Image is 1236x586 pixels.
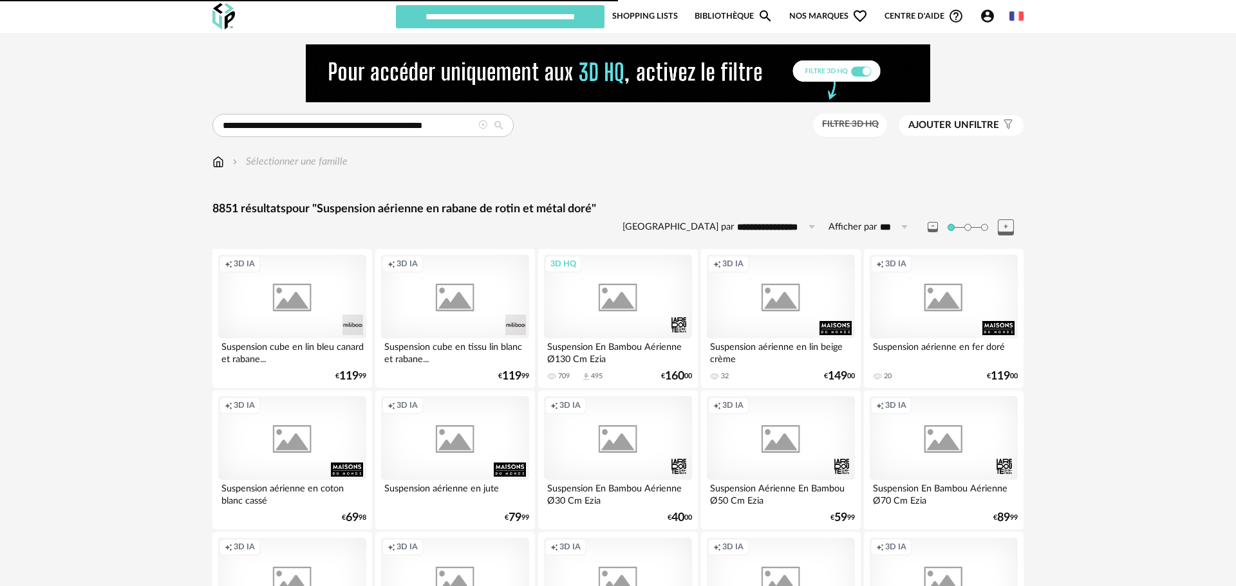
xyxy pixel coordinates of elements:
div: Suspension Aérienne En Bambou Ø50 Cm Ezia [707,480,855,506]
a: Creation icon 3D IA Suspension aérienne en jute €7999 [375,390,535,529]
span: Creation icon [388,542,395,552]
span: Creation icon [876,259,884,269]
span: Centre d'aideHelp Circle Outline icon [885,8,964,24]
label: [GEOGRAPHIC_DATA] par [623,221,734,233]
div: € 00 [824,372,855,381]
span: Creation icon [388,400,395,410]
span: Creation icon [225,542,232,552]
span: Creation icon [713,542,721,552]
span: Creation icon [388,259,395,269]
span: Account Circle icon [980,8,1001,24]
span: Creation icon [225,400,232,410]
div: Suspension aérienne en fer doré [870,338,1018,364]
span: 3D IA [559,542,581,552]
span: 3D IA [885,542,906,552]
span: 69 [346,513,359,522]
div: € 00 [668,513,692,522]
span: 3D IA [722,259,744,269]
span: 3D IA [885,400,906,410]
span: Creation icon [876,400,884,410]
button: Ajouter unfiltre Filter icon [899,115,1024,136]
img: NEW%20NEW%20HQ%20NEW_V1.gif [306,44,930,102]
div: € 98 [342,513,366,522]
div: 20 [884,372,892,381]
a: BibliothèqueMagnify icon [695,4,773,28]
a: Creation icon 3D IA Suspension aérienne en lin beige crème 32 €14900 [701,249,861,388]
a: Creation icon 3D IA Suspension aérienne en fer doré 20 €11900 [864,249,1024,388]
a: Creation icon 3D IA Suspension aérienne en coton blanc cassé €6998 [212,390,372,529]
span: 3D IA [885,259,906,269]
span: Help Circle Outline icon [948,8,964,24]
span: 160 [665,372,684,381]
img: svg+xml;base64,PHN2ZyB3aWR0aD0iMTYiIGhlaWdodD0iMTciIHZpZXdCb3g9IjAgMCAxNiAxNyIgZmlsbD0ibm9uZSIgeG... [212,154,224,169]
span: Download icon [581,372,591,381]
span: 119 [339,372,359,381]
div: Sélectionner une famille [230,154,348,169]
div: € 99 [830,513,855,522]
a: Shopping Lists [612,4,678,28]
div: Suspension En Bambou Aérienne Ø130 Cm Ezia [544,338,692,364]
span: 3D IA [397,259,418,269]
div: 3D HQ [545,255,582,272]
a: Creation icon 3D IA Suspension En Bambou Aérienne Ø70 Cm Ezia €8999 [864,390,1024,529]
img: svg+xml;base64,PHN2ZyB3aWR0aD0iMTYiIGhlaWdodD0iMTYiIHZpZXdCb3g9IjAgMCAxNiAxNiIgZmlsbD0ibm9uZSIgeG... [230,154,240,169]
div: 32 [721,372,729,381]
span: 3D IA [722,542,744,552]
span: Filter icon [999,119,1014,132]
div: Suspension En Bambou Aérienne Ø30 Cm Ezia [544,480,692,506]
span: filtre [908,119,999,132]
div: Suspension cube en tissu lin blanc et rabane... [381,338,529,364]
span: 3D IA [559,400,581,410]
span: Creation icon [225,259,232,269]
span: Nos marques [789,4,868,28]
span: 3D IA [397,542,418,552]
span: 3D IA [234,259,255,269]
div: 8851 résultats [212,202,1024,217]
div: Suspension cube en lin bleu canard et rabane... [218,338,366,364]
div: Suspension aérienne en lin beige crème [707,338,855,364]
img: OXP [212,3,235,30]
span: Creation icon [713,400,721,410]
div: € 00 [987,372,1018,381]
span: 3D IA [234,400,255,410]
div: Suspension En Bambou Aérienne Ø70 Cm Ezia [870,480,1018,506]
div: 709 [558,372,570,381]
span: 89 [997,513,1010,522]
div: Suspension aérienne en jute [381,480,529,506]
span: Account Circle icon [980,8,995,24]
div: € 00 [661,372,692,381]
span: 3D IA [722,400,744,410]
span: Creation icon [876,542,884,552]
span: 59 [834,513,847,522]
a: 3D HQ Suspension En Bambou Aérienne Ø130 Cm Ezia 709 Download icon 495 €16000 [538,249,698,388]
a: Creation icon 3D IA Suspension En Bambou Aérienne Ø30 Cm Ezia €4000 [538,390,698,529]
span: 149 [828,372,847,381]
span: Heart Outline icon [852,8,868,24]
span: Creation icon [713,259,721,269]
div: Suspension aérienne en coton blanc cassé [218,480,366,506]
div: € 99 [993,513,1018,522]
span: Filtre 3D HQ [822,120,879,129]
span: pour "Suspension aérienne en rabane de rotin et métal doré" [286,203,596,215]
div: € 99 [505,513,529,522]
span: Creation icon [550,542,558,552]
label: Afficher par [829,221,877,233]
span: 79 [509,513,521,522]
a: Creation icon 3D IA Suspension cube en tissu lin blanc et rabane... €11999 [375,249,535,388]
a: Creation icon 3D IA Suspension cube en lin bleu canard et rabane... €11999 [212,249,372,388]
a: Creation icon 3D IA Suspension Aérienne En Bambou Ø50 Cm Ezia €5999 [701,390,861,529]
img: fr [1009,9,1024,23]
span: 3D IA [234,542,255,552]
span: 119 [991,372,1010,381]
span: 40 [671,513,684,522]
span: 119 [502,372,521,381]
span: 3D IA [397,400,418,410]
div: € 99 [335,372,366,381]
span: Magnify icon [758,8,773,24]
span: Ajouter un [908,120,969,130]
span: Creation icon [550,400,558,410]
div: € 99 [498,372,529,381]
div: 495 [591,372,603,381]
